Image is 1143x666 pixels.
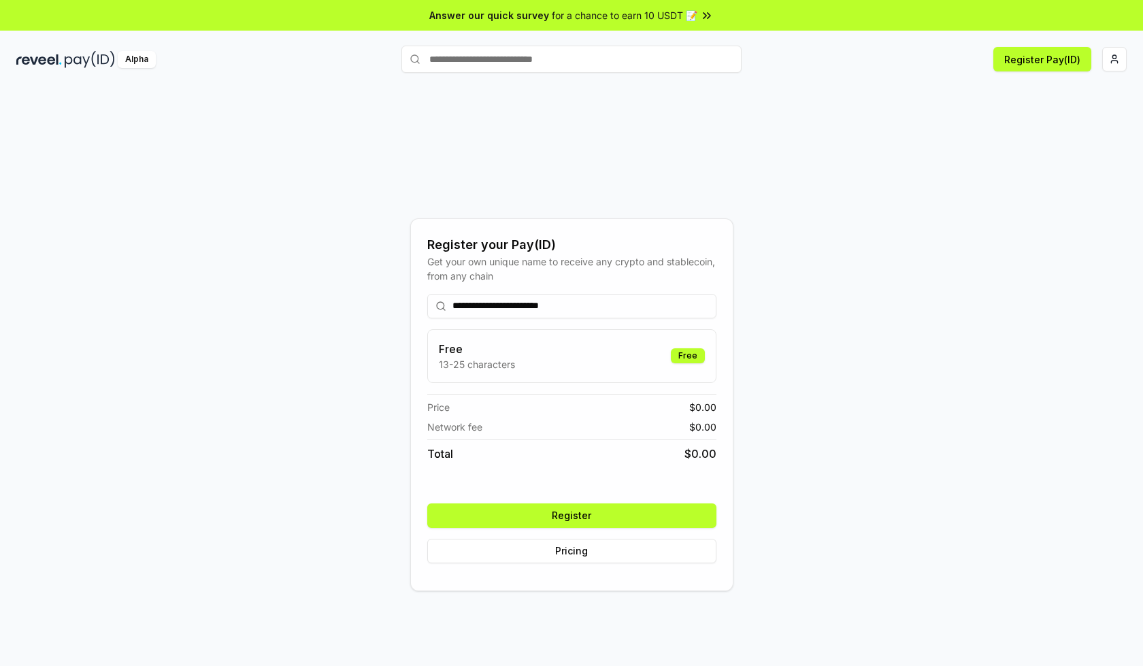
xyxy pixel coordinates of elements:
img: reveel_dark [16,51,62,68]
span: Answer our quick survey [429,8,549,22]
span: $ 0.00 [684,446,716,462]
button: Register Pay(ID) [993,47,1091,71]
div: Get your own unique name to receive any crypto and stablecoin, from any chain [427,254,716,283]
span: Network fee [427,420,482,434]
img: pay_id [65,51,115,68]
span: Price [427,400,450,414]
span: $ 0.00 [689,420,716,434]
span: Total [427,446,453,462]
button: Pricing [427,539,716,563]
span: $ 0.00 [689,400,716,414]
div: Free [671,348,705,363]
div: Register your Pay(ID) [427,235,716,254]
p: 13-25 characters [439,357,515,371]
h3: Free [439,341,515,357]
span: for a chance to earn 10 USDT 📝 [552,8,697,22]
button: Register [427,503,716,528]
div: Alpha [118,51,156,68]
